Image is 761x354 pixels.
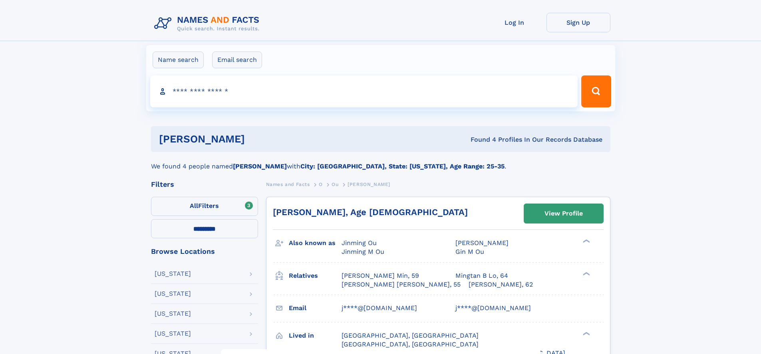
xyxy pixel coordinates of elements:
[266,179,310,189] a: Names and Facts
[348,182,390,187] span: [PERSON_NAME]
[581,331,590,336] div: ❯
[455,271,508,280] a: Mingtan B Lo, 64
[581,239,590,244] div: ❯
[151,181,258,188] div: Filters
[300,162,505,170] b: City: [GEOGRAPHIC_DATA], State: [US_STATE], Age Range: 25-35
[342,340,479,348] span: [GEOGRAPHIC_DATA], [GEOGRAPHIC_DATA]
[155,291,191,297] div: [US_STATE]
[212,51,262,68] label: Email search
[289,329,342,342] h3: Lived in
[155,310,191,317] div: [US_STATE]
[581,271,590,276] div: ❯
[151,152,610,171] div: We found 4 people named with .
[546,13,610,32] a: Sign Up
[544,204,583,223] div: View Profile
[289,236,342,250] h3: Also known as
[155,330,191,337] div: [US_STATE]
[289,269,342,283] h3: Relatives
[289,301,342,315] h3: Email
[469,280,533,289] a: [PERSON_NAME], 62
[155,271,191,277] div: [US_STATE]
[319,182,323,187] span: O
[342,271,419,280] a: [PERSON_NAME] Min, 59
[332,182,338,187] span: Ou
[455,239,509,247] span: [PERSON_NAME]
[342,239,377,247] span: Jinming Ou
[455,248,484,255] span: Gin M Ou
[342,248,384,255] span: Jinming M Ou
[151,197,258,216] label: Filters
[524,204,603,223] a: View Profile
[159,134,358,144] h1: [PERSON_NAME]
[342,332,479,339] span: [GEOGRAPHIC_DATA], [GEOGRAPHIC_DATA]
[358,135,602,144] div: Found 4 Profiles In Our Records Database
[319,179,323,189] a: O
[153,51,204,68] label: Name search
[332,179,338,189] a: Ou
[483,13,546,32] a: Log In
[342,280,461,289] a: [PERSON_NAME] [PERSON_NAME], 55
[151,13,266,34] img: Logo Names and Facts
[273,207,468,217] a: [PERSON_NAME], Age [DEMOGRAPHIC_DATA]
[151,248,258,255] div: Browse Locations
[581,75,611,107] button: Search Button
[190,202,198,210] span: All
[233,162,287,170] b: [PERSON_NAME]
[150,75,578,107] input: search input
